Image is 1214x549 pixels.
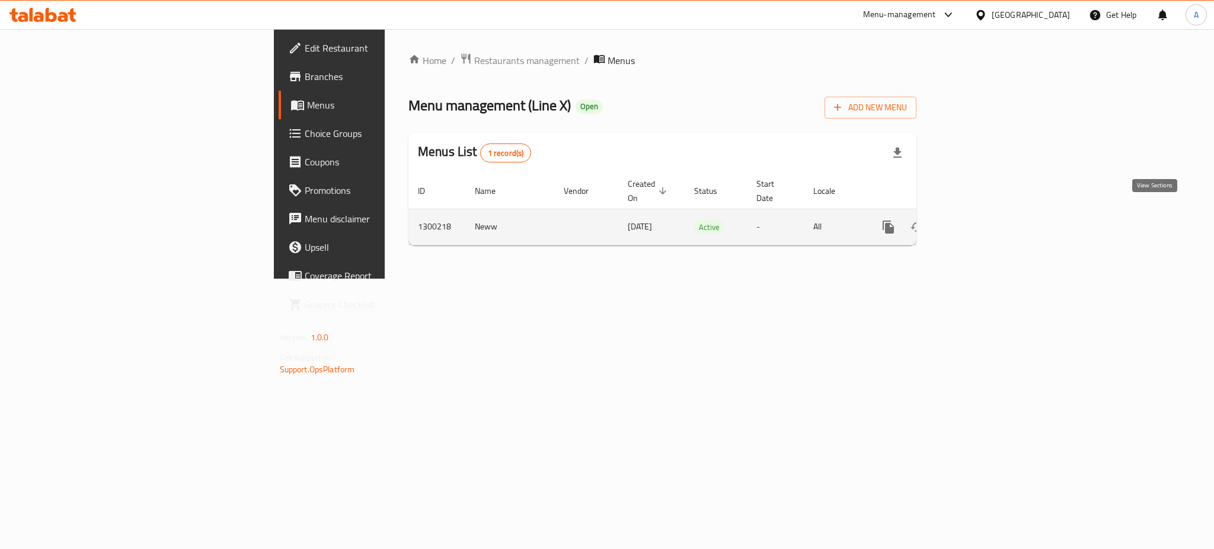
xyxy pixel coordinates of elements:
[279,176,477,205] a: Promotions
[1194,8,1199,21] span: A
[883,139,912,167] div: Export file
[279,290,477,318] a: Grocery Checklist
[992,8,1070,21] div: [GEOGRAPHIC_DATA]
[694,221,724,234] span: Active
[418,143,531,162] h2: Menus List
[465,209,554,245] td: Neww
[408,53,916,68] nav: breadcrumb
[756,177,790,205] span: Start Date
[305,155,467,169] span: Coupons
[305,41,467,55] span: Edit Restaurant
[475,184,511,198] span: Name
[460,53,580,68] a: Restaurants management
[305,126,467,141] span: Choice Groups
[825,97,916,119] button: Add New Menu
[628,219,652,234] span: [DATE]
[280,330,309,345] span: Version:
[305,269,467,283] span: Coverage Report
[305,297,467,311] span: Grocery Checklist
[279,261,477,290] a: Coverage Report
[474,53,580,68] span: Restaurants management
[279,91,477,119] a: Menus
[311,330,329,345] span: 1.0.0
[418,184,440,198] span: ID
[628,177,670,205] span: Created On
[279,62,477,91] a: Branches
[305,69,467,84] span: Branches
[279,233,477,261] a: Upsell
[747,209,804,245] td: -
[408,173,998,245] table: enhanced table
[305,183,467,197] span: Promotions
[280,350,334,365] span: Get support on:
[279,205,477,233] a: Menu disclaimer
[280,362,355,377] a: Support.OpsPlatform
[813,184,851,198] span: Locale
[481,148,531,159] span: 1 record(s)
[279,34,477,62] a: Edit Restaurant
[865,173,998,209] th: Actions
[694,184,733,198] span: Status
[408,92,571,119] span: Menu management ( Line X )
[305,212,467,226] span: Menu disclaimer
[874,213,903,241] button: more
[863,8,936,22] div: Menu-management
[834,100,907,115] span: Add New Menu
[307,98,467,112] span: Menus
[279,119,477,148] a: Choice Groups
[305,240,467,254] span: Upsell
[576,100,603,114] div: Open
[564,184,604,198] span: Vendor
[480,143,532,162] div: Total records count
[608,53,635,68] span: Menus
[584,53,589,68] li: /
[804,209,865,245] td: All
[279,148,477,176] a: Coupons
[903,213,931,241] button: Change Status
[576,101,603,111] span: Open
